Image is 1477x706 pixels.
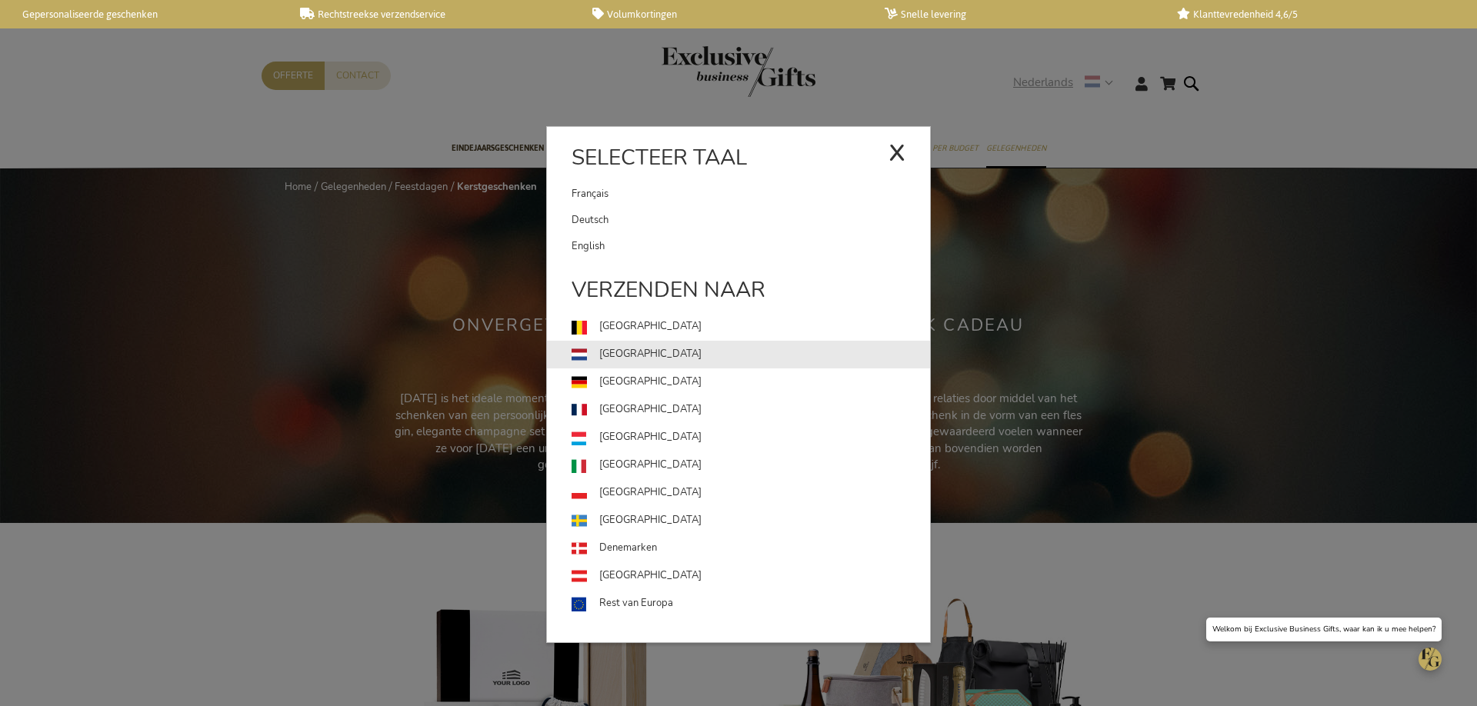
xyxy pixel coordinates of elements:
div: Verzenden naar [547,275,930,313]
a: [GEOGRAPHIC_DATA] [572,341,930,368]
a: Snelle levering [885,8,1152,21]
a: [GEOGRAPHIC_DATA] [572,451,930,479]
a: Gepersonaliseerde geschenken [8,8,275,21]
a: Klanttevredenheid 4,6/5 [1177,8,1445,21]
a: Français [572,181,889,207]
a: Rechtstreekse verzendservice [300,8,568,21]
div: Selecteer taal [547,142,930,181]
a: Denemarken [572,534,930,562]
a: English [572,233,930,259]
a: [GEOGRAPHIC_DATA] [572,424,930,451]
a: [GEOGRAPHIC_DATA] [572,396,930,424]
a: [GEOGRAPHIC_DATA] [572,313,930,341]
div: x [889,128,905,174]
a: [GEOGRAPHIC_DATA] [572,479,930,507]
a: [GEOGRAPHIC_DATA] [572,562,930,590]
a: Volumkortingen [592,8,860,21]
a: [GEOGRAPHIC_DATA] [572,507,930,534]
a: Rest van Europa [572,590,930,618]
a: Deutsch [572,207,930,233]
a: [GEOGRAPHIC_DATA] [572,368,930,396]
